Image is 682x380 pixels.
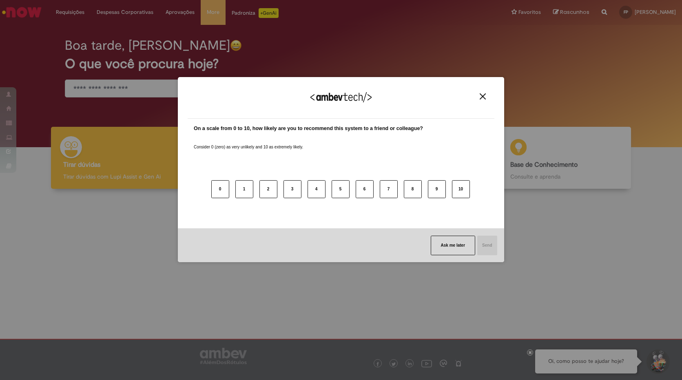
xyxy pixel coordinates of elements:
[259,180,277,198] button: 2
[211,180,229,198] button: 0
[431,236,475,255] button: Ask me later
[235,180,253,198] button: 1
[356,180,374,198] button: 6
[380,180,398,198] button: 7
[480,93,486,99] img: Close
[477,93,488,100] button: Close
[428,180,446,198] button: 9
[332,180,350,198] button: 5
[194,125,423,133] label: On a scale from 0 to 10, how likely are you to recommend this system to a friend or colleague?
[452,180,470,198] button: 10
[283,180,301,198] button: 3
[308,180,325,198] button: 4
[194,135,303,150] label: Consider 0 (zero) as very unlikely and 10 as extremely likely.
[310,92,372,102] img: Logo Ambevtech
[404,180,422,198] button: 8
